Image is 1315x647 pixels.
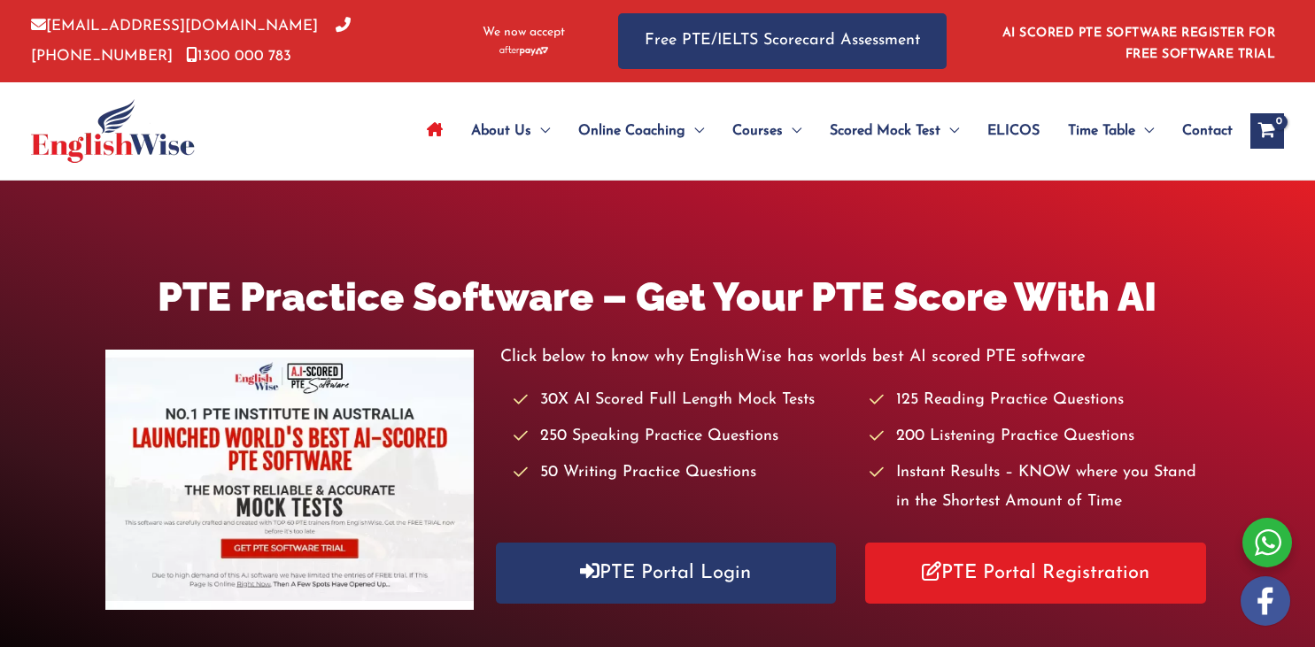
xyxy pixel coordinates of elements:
a: CoursesMenu Toggle [718,100,816,162]
span: About Us [471,100,531,162]
a: PTE Portal Login [496,543,837,604]
li: 30X AI Scored Full Length Mock Tests [514,386,854,415]
span: Online Coaching [578,100,685,162]
span: Menu Toggle [940,100,959,162]
span: Menu Toggle [531,100,550,162]
li: Instant Results – KNOW where you Stand in the Shortest Amount of Time [870,458,1210,518]
a: About UsMenu Toggle [457,100,564,162]
li: 250 Speaking Practice Questions [514,422,854,451]
a: Scored Mock TestMenu Toggle [816,100,973,162]
img: Afterpay-Logo [499,46,548,56]
a: [PHONE_NUMBER] [31,19,351,63]
li: 125 Reading Practice Questions [870,386,1210,415]
a: ELICOS [973,100,1054,162]
a: 1300 000 783 [186,49,291,64]
aside: Header Widget 1 [992,12,1284,70]
img: cropped-ew-logo [31,99,195,163]
a: PTE Portal Registration [865,543,1206,604]
a: Free PTE/IELTS Scorecard Assessment [618,13,947,69]
li: 200 Listening Practice Questions [870,422,1210,451]
img: pte-institute-main [105,350,474,610]
a: View Shopping Cart, empty [1250,113,1284,149]
a: Contact [1168,100,1233,162]
span: Menu Toggle [685,100,704,162]
span: Courses [732,100,783,162]
p: Click below to know why EnglishWise has worlds best AI scored PTE software [500,343,1211,372]
span: Time Table [1068,100,1135,162]
span: We now accept [483,24,565,42]
nav: Site Navigation: Main Menu [413,100,1233,162]
li: 50 Writing Practice Questions [514,458,854,488]
a: AI SCORED PTE SOFTWARE REGISTER FOR FREE SOFTWARE TRIAL [1002,27,1276,61]
span: ELICOS [987,100,1040,162]
a: [EMAIL_ADDRESS][DOMAIN_NAME] [31,19,318,34]
h1: PTE Practice Software – Get Your PTE Score With AI [105,269,1210,325]
a: Online CoachingMenu Toggle [564,100,718,162]
span: Menu Toggle [783,100,801,162]
span: Scored Mock Test [830,100,940,162]
a: Time TableMenu Toggle [1054,100,1168,162]
span: Contact [1182,100,1233,162]
span: Menu Toggle [1135,100,1154,162]
img: white-facebook.png [1241,576,1290,626]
